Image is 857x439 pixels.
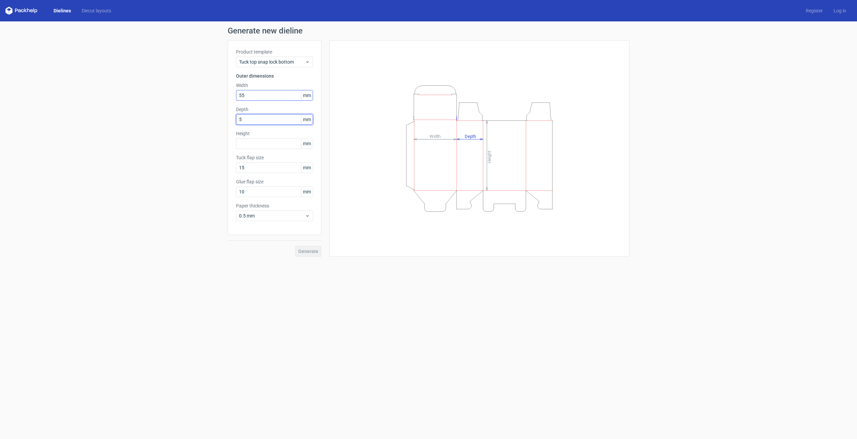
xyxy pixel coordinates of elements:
[236,82,313,89] label: Width
[236,154,313,161] label: Tuck flap size
[828,7,852,14] a: Log in
[301,187,313,197] span: mm
[236,73,313,79] h3: Outer dimensions
[301,139,313,149] span: mm
[236,49,313,55] label: Product template
[301,90,313,100] span: mm
[48,7,76,14] a: Dielines
[236,178,313,185] label: Glue flap size
[239,59,305,65] span: Tuck top snap lock bottom
[239,212,305,219] span: 0.5 mm
[487,151,492,163] tspan: Height
[228,27,629,35] h1: Generate new dieline
[236,202,313,209] label: Paper thickness
[800,7,828,14] a: Register
[465,134,476,139] tspan: Depth
[430,134,441,139] tspan: Width
[236,106,313,113] label: Depth
[301,114,313,124] span: mm
[76,7,116,14] a: Diecut layouts
[301,163,313,173] span: mm
[236,130,313,137] label: Height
